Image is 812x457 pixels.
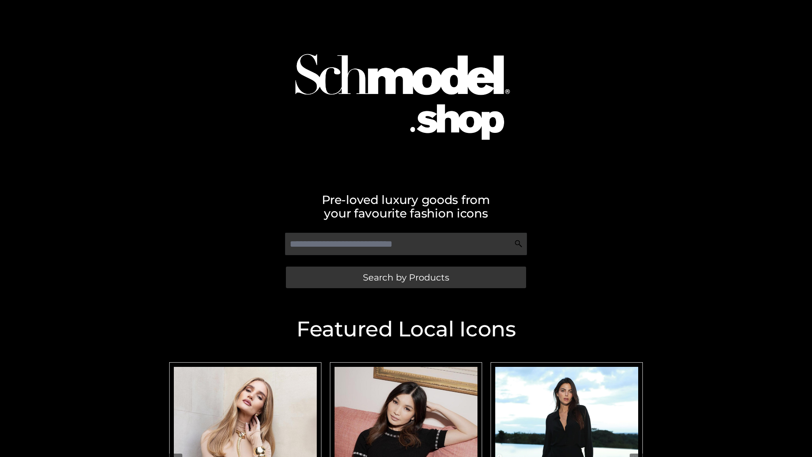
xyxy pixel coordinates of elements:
h2: Pre-loved luxury goods from your favourite fashion icons [165,193,647,220]
span: Search by Products [363,273,449,282]
h2: Featured Local Icons​ [165,319,647,340]
img: Search Icon [514,240,523,248]
a: Search by Products [286,267,526,288]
